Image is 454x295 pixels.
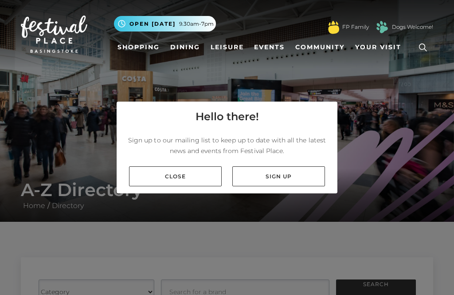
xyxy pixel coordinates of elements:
a: Close [129,166,222,186]
a: Shopping [114,39,163,55]
a: Sign up [232,166,325,186]
a: Community [292,39,348,55]
h4: Hello there! [196,109,259,125]
img: Festival Place Logo [21,16,87,53]
button: Open [DATE] 9.30am-7pm [114,16,216,31]
a: Dining [167,39,204,55]
a: Your Visit [352,39,409,55]
a: Events [250,39,288,55]
span: 9.30am-7pm [179,20,214,28]
span: Open [DATE] [129,20,176,28]
span: Your Visit [355,43,401,52]
a: FP Family [342,23,369,31]
p: Sign up to our mailing list to keep up to date with all the latest news and events from Festival ... [124,135,330,156]
a: Dogs Welcome! [392,23,433,31]
a: Leisure [207,39,247,55]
